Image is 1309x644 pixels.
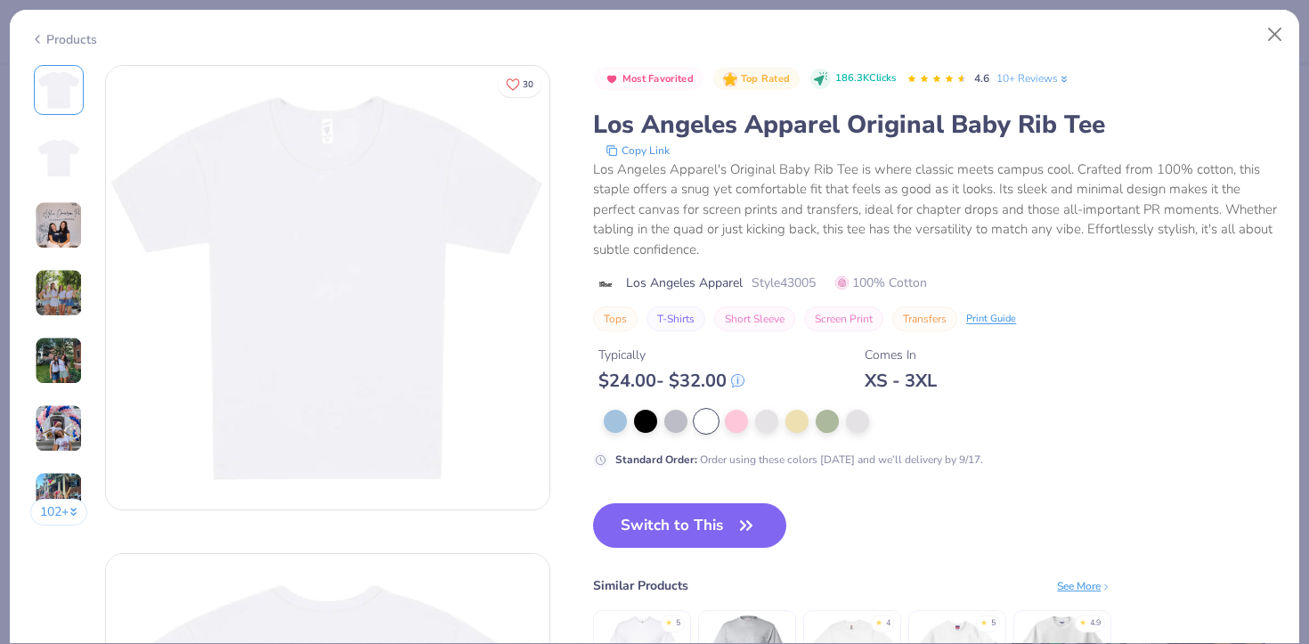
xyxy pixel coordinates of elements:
div: Similar Products [593,576,688,595]
img: User generated content [35,201,83,249]
img: Front [37,69,80,111]
div: ★ [1079,617,1086,624]
strong: Standard Order : [615,452,697,467]
div: $ 24.00 - $ 32.00 [598,370,744,392]
button: Like [498,71,541,97]
img: User generated content [35,337,83,385]
div: Order using these colors [DATE] and we’ll delivery by 9/17. [615,452,983,468]
span: Most Favorited [622,74,694,84]
div: 4.6 Stars [907,65,967,94]
div: 4.9 [1090,617,1101,630]
button: 102+ [30,499,88,526]
div: Products [30,30,97,49]
button: T-Shirts [646,306,705,331]
img: User generated content [35,269,83,317]
span: Top Rated [741,74,791,84]
div: Typically [598,346,744,364]
button: copy to clipboard [600,142,675,159]
span: 186.3K Clicks [835,71,896,86]
div: Print Guide [966,312,1016,327]
span: 4.6 [974,71,989,86]
div: 5 [991,617,996,630]
button: Badge Button [713,68,799,91]
div: Los Angeles Apparel's Original Baby Rib Tee is where classic meets campus cool. Crafted from 100%... [593,159,1279,260]
button: Switch to This [593,503,786,548]
span: Los Angeles Apparel [626,273,743,292]
div: 4 [886,617,890,630]
button: Badge Button [595,68,703,91]
div: Los Angeles Apparel Original Baby Rib Tee [593,108,1279,142]
img: Front [106,66,549,509]
button: Screen Print [804,306,883,331]
img: User generated content [35,472,83,520]
img: Back [37,136,80,179]
img: Top Rated sort [723,72,737,86]
button: Transfers [892,306,957,331]
span: 100% Cotton [835,273,927,292]
div: 5 [676,617,680,630]
div: ★ [665,617,672,624]
span: 30 [523,80,533,89]
div: ★ [980,617,988,624]
button: Close [1258,18,1292,52]
span: Style 43005 [752,273,816,292]
button: Tops [593,306,638,331]
div: Comes In [865,346,937,364]
div: XS - 3XL [865,370,937,392]
div: See More [1057,578,1111,594]
div: ★ [875,617,882,624]
a: 10+ Reviews [996,70,1070,86]
img: Most Favorited sort [605,72,619,86]
img: User generated content [35,404,83,452]
img: brand logo [593,277,617,291]
button: Short Sleeve [714,306,795,331]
